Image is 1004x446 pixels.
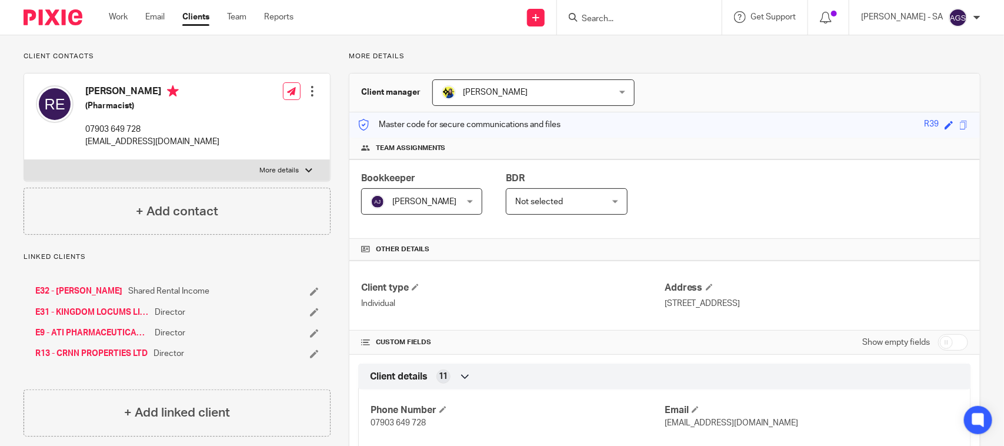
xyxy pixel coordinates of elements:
span: [PERSON_NAME] [463,88,528,96]
h3: Client manager [361,86,421,98]
a: E32 - [PERSON_NAME] [35,285,122,297]
p: Client contacts [24,52,331,61]
h4: Client type [361,282,665,294]
a: Reports [264,11,293,23]
p: 07903 649 728 [85,124,219,135]
p: [STREET_ADDRESS] [665,298,968,309]
i: Primary [167,85,179,97]
span: Team assignments [376,144,446,153]
label: Show empty fields [862,337,930,348]
p: [EMAIL_ADDRESS][DOMAIN_NAME] [85,136,219,148]
p: More details [260,166,299,175]
a: E9 - ATI PHARMACEUTICALS LTD [35,327,149,339]
span: Not selected [515,198,563,206]
a: Clients [182,11,209,23]
p: Individual [361,298,665,309]
a: R13 - CRNN PROPERTIES LTD [35,348,148,360]
span: Other details [376,245,429,254]
h5: (Pharmacist) [85,100,219,112]
img: Pixie [24,9,82,25]
h4: Address [665,282,968,294]
h4: + Add linked client [124,404,230,422]
a: Email [145,11,165,23]
p: More details [349,52,980,61]
span: Director [154,348,184,360]
h4: Email [665,404,959,417]
input: Search [581,14,686,25]
span: Bookkeeper [361,174,415,183]
h4: [PERSON_NAME] [85,85,219,100]
a: E31 - KINGDOM LOCUMS LIMITED [35,307,149,318]
img: svg%3E [371,195,385,209]
img: Bobo-Starbridge%201.jpg [442,85,456,99]
p: Linked clients [24,252,331,262]
p: Master code for secure communications and files [358,119,561,131]
a: Team [227,11,246,23]
div: R39 [924,118,939,132]
h4: CUSTOM FIELDS [361,338,665,347]
span: [EMAIL_ADDRESS][DOMAIN_NAME] [665,419,799,427]
span: Director [155,327,185,339]
img: svg%3E [36,85,74,123]
span: BDR [506,174,525,183]
span: [PERSON_NAME] [392,198,457,206]
p: [PERSON_NAME] - SA [861,11,943,23]
span: Get Support [751,13,796,21]
span: Director [155,307,185,318]
span: 07903 649 728 [371,419,426,427]
span: 11 [439,371,448,382]
h4: + Add contact [136,202,218,221]
h4: Phone Number [371,404,665,417]
span: Shared Rental Income [128,285,209,297]
img: svg%3E [949,8,968,27]
a: Work [109,11,128,23]
span: Client details [370,371,428,383]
